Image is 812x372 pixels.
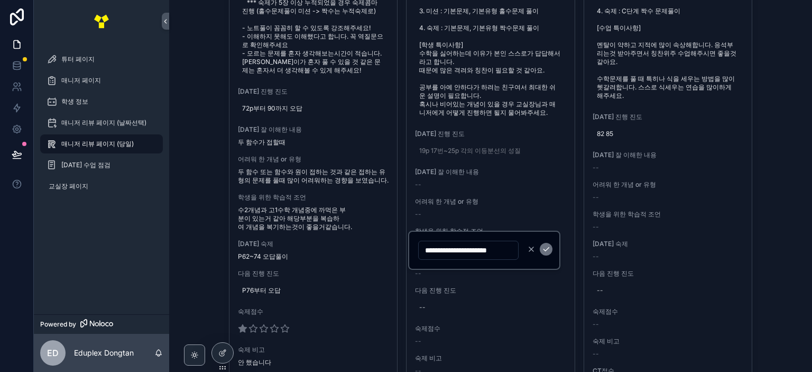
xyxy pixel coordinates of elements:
[242,104,385,113] span: 72p부터 90까지 오답
[415,269,421,278] span: --
[593,337,744,346] span: 숙제 비고
[74,348,134,358] p: Eduplex Dongtan
[415,324,566,333] span: 숙제점수
[34,314,169,334] a: Powered by
[242,286,385,295] span: P76부터 오답
[597,286,603,295] div: --
[34,42,169,210] div: scrollable content
[593,240,744,248] span: [DATE] 숙제
[238,240,389,248] span: [DATE] 숙제
[40,71,163,90] a: 매니저 페이지
[47,347,59,359] span: ED
[593,180,744,189] span: 어려워 한 개념 or 유형
[40,113,163,132] a: 매니저 리뷰 페이지 (날짜선택)
[238,346,389,354] span: 숙제 비고
[593,320,599,329] span: --
[61,76,101,85] span: 매니저 페이지
[593,350,599,358] span: --
[40,50,163,69] a: 튜터 페이지
[61,97,88,106] span: 학생 정보
[419,147,562,155] span: 19p 17번~25p 각의 이등분선의 성질
[61,119,146,127] span: 매니저 리뷰 페이지 (날짜선택)
[593,307,744,316] span: 숙제점수
[238,269,389,278] span: 다음 진행 진도
[61,161,110,169] span: [DATE] 수업 점검
[593,269,744,278] span: 다음 진행 진도
[40,320,76,329] span: Powered by
[415,227,566,235] span: 학생을 위한 학습적 조언
[593,151,744,159] span: [DATE] 잘 이해한 내용
[49,182,88,190] span: 교실장 페이지
[597,130,740,138] span: 82 85
[415,286,566,295] span: 다음 진행 진도
[419,303,426,312] div: --
[61,140,134,148] span: 매니저 리뷰 페이지 (당일)
[93,13,110,30] img: App logo
[238,358,389,367] span: 안 했습니다
[61,55,95,63] span: 튜터 페이지
[238,193,389,202] span: 학생을 위한 학습적 조언
[593,210,744,219] span: 학생을 위한 학습적 조언
[593,113,744,121] span: [DATE] 진행 진도
[40,92,163,111] a: 학생 정보
[238,138,389,147] span: 두 함수가 접할때
[415,180,421,189] span: --
[40,134,163,153] a: 매니저 리뷰 페이지 (당일)
[238,307,389,316] span: 숙제점수
[238,87,389,96] span: [DATE] 진행 진도
[415,130,566,138] span: [DATE] 진행 진도
[593,193,599,202] span: --
[593,223,599,231] span: --
[238,168,389,185] span: 두 함수 또는 함수와 원이 접하는 것과 같은 접하는 유형의 문제를 풀때 많이 어려워하는 경향을 보였습니다.
[238,125,389,134] span: [DATE] 잘 이해한 내용
[415,197,566,206] span: 어려워 한 개념 or 유형
[593,252,599,261] span: --
[415,210,421,219] span: --
[40,177,163,196] a: 교실장 페이지
[593,164,599,172] span: --
[415,337,421,346] span: --
[415,354,566,362] span: 숙제 비고
[415,168,566,176] span: [DATE] 잘 이해한 내용
[238,155,389,164] span: 어려워 한 개념 or 유형
[238,252,389,261] span: P62~74 오답풀이
[238,206,389,231] span: 수2개념과 고1수학 개념중에 까먹은 부분이 있는거 같아 해당부분을 복습하여 개념을 복기하는것이 좋을거같습니다.
[40,156,163,175] a: [DATE] 수업 점검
